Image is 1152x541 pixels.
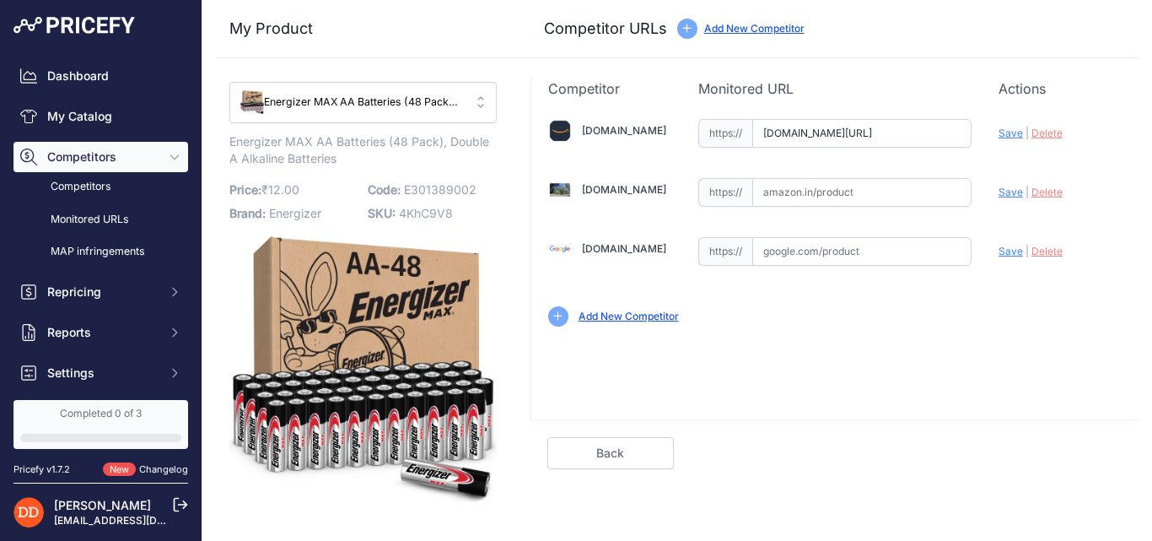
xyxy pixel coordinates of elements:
[752,119,972,148] input: amazon.com/product
[1025,245,1029,257] span: |
[269,206,321,220] span: Energizer
[229,206,266,220] span: Brand:
[698,119,752,148] span: https://
[13,17,135,34] img: Pricefy Logo
[13,61,188,91] a: Dashboard
[582,183,666,196] a: [DOMAIN_NAME]
[548,78,671,99] p: Competitor
[13,237,188,267] a: MAP infringements
[47,365,158,381] span: Settings
[399,206,453,220] span: 4KhC9V8
[999,78,1122,99] p: Actions
[1031,245,1063,257] span: Delete
[547,437,674,469] a: Back
[139,463,188,475] a: Changelog
[20,407,181,420] div: Completed 0 of 3
[13,101,188,132] a: My Catalog
[240,90,264,114] img: batteries.jpeg
[13,463,70,477] div: Pricefy v1.7.2
[999,186,1023,198] span: Save
[229,82,497,123] button: Energizer MAX AA Batteries (48 Pack), Double A Alkaline Batteries
[47,284,158,300] span: Repricing
[582,242,666,255] a: [DOMAIN_NAME]
[240,95,462,111] span: Energizer MAX AA Batteries (48 Pack), Double A Alkaline Batteries
[752,237,972,266] input: google.com/product
[47,149,158,165] span: Competitors
[698,178,752,207] span: https://
[13,142,188,172] button: Competitors
[13,317,188,348] button: Reports
[1025,127,1029,139] span: |
[1031,127,1063,139] span: Delete
[13,358,188,388] button: Settings
[13,400,188,449] a: Completed 0 of 3
[544,17,667,41] h3: Competitor URLs
[1031,186,1063,198] span: Delete
[47,324,158,341] span: Reports
[229,17,497,41] h3: My Product
[229,178,358,202] p: ₹
[13,172,188,202] a: Competitors
[404,182,476,197] span: E301389002
[54,498,151,512] a: [PERSON_NAME]
[13,277,188,307] button: Repricing
[13,205,188,235] a: Monitored URLs
[368,206,396,220] span: SKU:
[999,127,1023,139] span: Save
[698,237,752,266] span: https://
[999,245,1023,257] span: Save
[103,463,136,477] span: New
[54,514,230,527] a: [EMAIL_ADDRESS][DOMAIN_NAME]
[704,22,805,35] a: Add New Competitor
[229,131,489,170] span: Energizer MAX AA Batteries (48 Pack), Double A Alkaline Batteries
[368,182,401,197] span: Code:
[752,178,972,207] input: amazon.in/product
[1025,186,1029,198] span: |
[268,182,299,197] span: 12.00
[582,124,666,137] a: [DOMAIN_NAME]
[229,182,261,197] span: Price:
[698,78,972,99] p: Monitored URL
[579,310,679,322] a: Add New Competitor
